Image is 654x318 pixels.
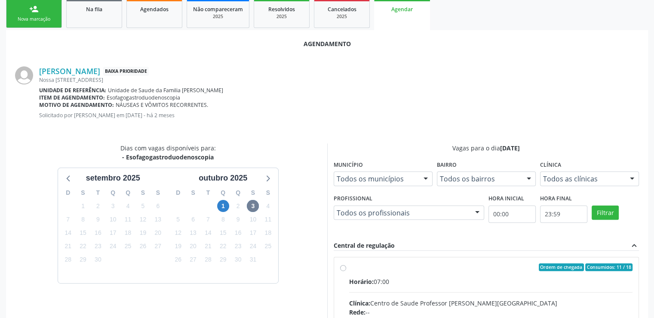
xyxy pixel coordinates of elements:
div: S [76,186,91,200]
span: quinta-feira, 9 de outubro de 2025 [232,213,244,225]
span: quarta-feira, 10 de setembro de 2025 [107,213,119,225]
span: NÁUSEAS E VÔMITOS RECORRENTES. [116,101,208,109]
span: sábado, 11 de outubro de 2025 [262,213,274,225]
span: terça-feira, 14 de outubro de 2025 [202,227,214,239]
span: terça-feira, 16 de setembro de 2025 [92,227,104,239]
span: Baixa Prioridade [103,67,149,76]
p: Solicitado por [PERSON_NAME] em [DATE] - há 2 meses [39,112,639,119]
div: Agendamento [15,39,639,48]
span: segunda-feira, 13 de outubro de 2025 [187,227,199,239]
span: segunda-feira, 29 de setembro de 2025 [77,254,89,266]
span: segunda-feira, 27 de outubro de 2025 [187,254,199,266]
span: Todos os bairros [440,175,518,183]
span: [DATE] [500,144,520,152]
span: segunda-feira, 22 de setembro de 2025 [77,240,89,253]
span: Consumidos: 11 / 18 [585,263,633,271]
span: domingo, 7 de setembro de 2025 [62,213,74,225]
span: terça-feira, 30 de setembro de 2025 [92,254,104,266]
span: sábado, 25 de outubro de 2025 [262,240,274,253]
span: Na fila [86,6,102,13]
div: S [246,186,261,200]
span: quarta-feira, 8 de outubro de 2025 [217,213,229,225]
div: Q [105,186,120,200]
span: quinta-feira, 30 de outubro de 2025 [232,254,244,266]
span: sexta-feira, 3 de outubro de 2025 [247,200,259,212]
span: quinta-feira, 2 de outubro de 2025 [232,200,244,212]
span: quinta-feira, 16 de outubro de 2025 [232,227,244,239]
span: terça-feira, 28 de outubro de 2025 [202,254,214,266]
span: sábado, 4 de outubro de 2025 [262,200,274,212]
div: person_add [29,4,39,14]
span: domingo, 21 de setembro de 2025 [62,240,74,253]
label: Município [334,159,363,172]
span: quarta-feira, 15 de outubro de 2025 [217,227,229,239]
span: quarta-feira, 29 de outubro de 2025 [217,254,229,266]
img: img [15,66,33,84]
span: quinta-feira, 11 de setembro de 2025 [122,213,134,225]
div: T [200,186,215,200]
div: outubro 2025 [195,172,251,184]
span: Clínica: [349,299,370,307]
span: terça-feira, 23 de setembro de 2025 [92,240,104,253]
span: sexta-feira, 12 de setembro de 2025 [137,213,149,225]
span: quarta-feira, 24 de setembro de 2025 [107,240,119,253]
div: D [171,186,186,200]
span: quarta-feira, 3 de setembro de 2025 [107,200,119,212]
div: Q [215,186,230,200]
span: sábado, 13 de setembro de 2025 [152,213,164,225]
span: Cancelados [328,6,356,13]
span: quinta-feira, 18 de setembro de 2025 [122,227,134,239]
span: quarta-feira, 22 de outubro de 2025 [217,240,229,253]
span: Não compareceram [193,6,243,13]
div: 2025 [193,13,243,20]
div: Q [120,186,135,200]
div: - Esofagogastroduodenoscopia [120,153,216,162]
span: Agendados [140,6,169,13]
span: segunda-feira, 1 de setembro de 2025 [77,200,89,212]
span: sábado, 6 de setembro de 2025 [152,200,164,212]
button: Filtrar [592,206,619,220]
div: S [186,186,201,200]
label: Profissional [334,192,372,206]
div: Centro de Saude Professor [PERSON_NAME][GEOGRAPHIC_DATA] [349,299,633,308]
b: Motivo de agendamento: [39,101,114,109]
span: sexta-feira, 24 de outubro de 2025 [247,240,259,253]
label: Hora inicial [488,192,524,206]
input: Selecione o horário [488,206,536,223]
div: Nova marcação [12,16,55,22]
span: Todos os profissionais [337,209,467,217]
div: S [261,186,276,200]
span: segunda-feira, 8 de setembro de 2025 [77,213,89,225]
span: quinta-feira, 25 de setembro de 2025 [122,240,134,253]
span: segunda-feira, 15 de setembro de 2025 [77,227,89,239]
span: Unidade de Saude da Familia [PERSON_NAME] [108,87,223,94]
input: Selecione o horário [540,206,587,223]
span: sexta-feira, 5 de setembro de 2025 [137,200,149,212]
span: sábado, 20 de setembro de 2025 [152,227,164,239]
span: sábado, 18 de outubro de 2025 [262,227,274,239]
div: D [61,186,76,200]
a: [PERSON_NAME] [39,66,100,76]
label: Clínica [540,159,561,172]
div: Vagas para o dia [334,143,639,153]
span: sexta-feira, 19 de setembro de 2025 [137,227,149,239]
div: T [90,186,105,200]
div: Dias com vagas disponíveis para: [120,143,216,162]
span: sexta-feira, 26 de setembro de 2025 [137,240,149,253]
span: domingo, 14 de setembro de 2025 [62,227,74,239]
label: Hora final [540,192,572,206]
b: Item de agendamento: [39,94,105,101]
b: Unidade de referência: [39,87,106,94]
span: sexta-feira, 10 de outubro de 2025 [247,213,259,225]
span: sábado, 27 de setembro de 2025 [152,240,164,253]
span: domingo, 5 de outubro de 2025 [172,213,184,225]
div: -- [349,308,633,317]
div: Q [230,186,246,200]
span: segunda-feira, 6 de outubro de 2025 [187,213,199,225]
div: Nossa [STREET_ADDRESS] [39,76,639,84]
span: Ordem de chegada [539,263,584,271]
span: terça-feira, 21 de outubro de 2025 [202,240,214,253]
span: terça-feira, 9 de setembro de 2025 [92,213,104,225]
span: terça-feira, 7 de outubro de 2025 [202,213,214,225]
span: Rede: [349,308,365,316]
